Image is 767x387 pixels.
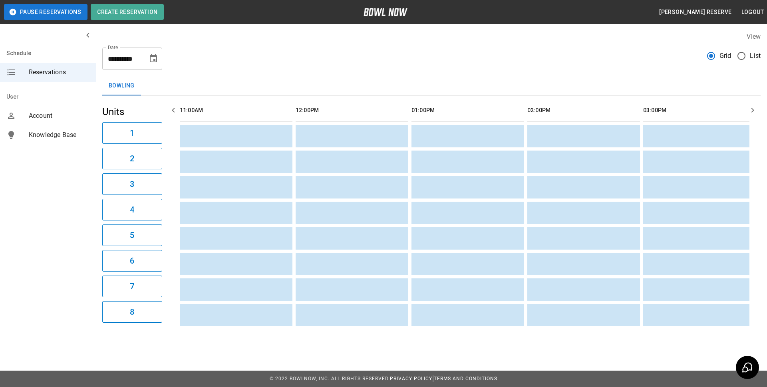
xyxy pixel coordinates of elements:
[434,376,497,381] a: Terms and Conditions
[270,376,390,381] span: © 2022 BowlNow, Inc. All Rights Reserved.
[656,5,735,20] button: [PERSON_NAME] reserve
[91,4,164,20] button: Create Reservation
[29,111,89,121] span: Account
[29,67,89,77] span: Reservations
[102,76,761,95] div: inventory tabs
[130,306,134,318] h6: 8
[102,224,162,246] button: 5
[390,376,432,381] a: Privacy Policy
[750,51,761,61] span: List
[4,4,87,20] button: Pause Reservations
[130,229,134,242] h6: 5
[296,99,408,122] th: 12:00PM
[102,122,162,144] button: 1
[719,51,731,61] span: Grid
[145,51,161,67] button: Choose date, selected date is Sep 20, 2025
[130,203,134,216] h6: 4
[527,99,640,122] th: 02:00PM
[102,173,162,195] button: 3
[130,127,134,139] h6: 1
[130,152,134,165] h6: 2
[102,105,162,118] h5: Units
[102,276,162,297] button: 7
[29,130,89,140] span: Knowledge Base
[102,148,162,169] button: 2
[130,254,134,267] h6: 6
[102,250,162,272] button: 6
[102,199,162,220] button: 4
[102,76,141,95] button: Bowling
[102,301,162,323] button: 8
[738,5,767,20] button: Logout
[411,99,524,122] th: 01:00PM
[364,8,407,16] img: logo
[130,178,134,191] h6: 3
[180,99,292,122] th: 11:00AM
[747,33,761,40] label: View
[130,280,134,293] h6: 7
